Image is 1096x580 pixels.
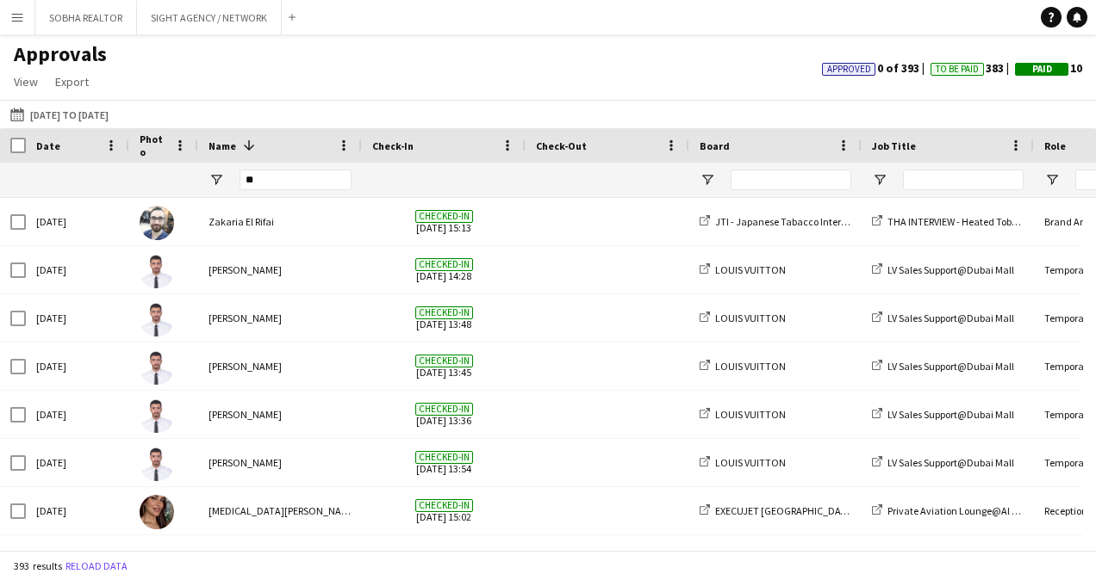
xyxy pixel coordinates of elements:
[372,198,515,245] span: [DATE] 15:13
[700,504,856,517] a: EXECUJET [GEOGRAPHIC_DATA]
[140,398,174,433] img: Youssef Attia
[731,170,851,190] input: Board Filter Input
[372,391,515,438] span: [DATE] 13:36
[198,294,362,342] div: [PERSON_NAME]
[198,198,362,245] div: Zakaria El Rifai
[415,258,473,271] span: Checked-in
[715,312,786,324] span: LOUIS VUITTON
[715,456,786,469] span: LOUIS VUITTON
[700,408,786,421] a: LOUIS VUITTON
[26,439,129,486] div: [DATE]
[887,456,1014,469] span: LV Sales Support@Dubai Mall
[140,350,174,385] img: Youssef Attia
[887,263,1014,276] span: LV Sales Support@Dubai Mall
[198,391,362,438] div: [PERSON_NAME]
[7,104,112,125] button: [DATE] to [DATE]
[872,360,1014,373] a: LV Sales Support@Dubai Mall
[137,1,282,34] button: SIGHT AGENCY / NETWORK
[715,408,786,421] span: LOUIS VUITTON
[26,198,129,245] div: [DATE]
[209,172,224,188] button: Open Filter Menu
[372,294,515,342] span: [DATE] 13:48
[887,408,1014,421] span: LV Sales Support@Dubai Mall
[872,263,1014,276] a: LV Sales Support@Dubai Mall
[372,246,515,293] span: [DATE] 14:28
[198,487,362,534] div: [MEDICAL_DATA][PERSON_NAME]
[715,263,786,276] span: LOUIS VUITTON
[209,139,236,152] span: Name
[872,456,1014,469] a: LV Sales Support@Dubai Mall
[140,206,174,240] img: Zakaria El Rifai
[1015,60,1082,76] span: 10
[715,360,786,373] span: LOUIS VUITTON
[415,306,473,319] span: Checked-in
[700,312,786,324] a: LOUIS VUITTON
[140,133,167,158] span: Photo
[26,342,129,390] div: [DATE]
[62,557,131,576] button: Reload data
[936,64,979,75] span: To Be Paid
[140,254,174,288] img: Youssef Attia
[240,170,352,190] input: Name Filter Input
[415,355,473,367] span: Checked-in
[700,263,786,276] a: LOUIS VUITTON
[14,74,38,89] span: View
[26,246,129,293] div: [DATE]
[715,215,879,228] span: JTI - Japanese Tabacco International
[140,495,174,529] img: Yasmin Mamdouh
[26,391,129,438] div: [DATE]
[931,60,1015,76] span: 383
[372,439,515,486] span: [DATE] 13:54
[372,139,414,152] span: Check-In
[1044,172,1060,188] button: Open Filter Menu
[822,60,931,76] span: 0 of 393
[415,451,473,464] span: Checked-in
[872,408,1014,421] a: LV Sales Support@Dubai Mall
[198,342,362,390] div: [PERSON_NAME]
[872,172,887,188] button: Open Filter Menu
[872,312,1014,324] a: LV Sales Support@Dubai Mall
[827,64,871,75] span: Approved
[700,139,730,152] span: Board
[415,210,473,223] span: Checked-in
[48,71,96,93] a: Export
[198,439,362,486] div: [PERSON_NAME]
[36,139,60,152] span: Date
[415,499,473,512] span: Checked-in
[140,302,174,336] img: Youssef Attia
[700,456,786,469] a: LOUIS VUITTON
[372,487,515,534] span: [DATE] 15:02
[35,1,137,34] button: SOBHA REALTOR
[55,74,89,89] span: Export
[7,71,45,93] a: View
[700,172,715,188] button: Open Filter Menu
[372,342,515,390] span: [DATE] 13:45
[903,170,1024,190] input: Job Title Filter Input
[700,215,879,228] a: JTI - Japanese Tabacco International
[198,246,362,293] div: [PERSON_NAME]
[887,312,1014,324] span: LV Sales Support@Dubai Mall
[872,139,916,152] span: Job Title
[415,403,473,416] span: Checked-in
[715,504,856,517] span: EXECUJET [GEOGRAPHIC_DATA]
[536,139,587,152] span: Check-Out
[140,447,174,481] img: Youssef Attia
[1032,64,1052,75] span: Paid
[26,294,129,342] div: [DATE]
[1044,139,1066,152] span: Role
[700,360,786,373] a: LOUIS VUITTON
[887,360,1014,373] span: LV Sales Support@Dubai Mall
[26,487,129,534] div: [DATE]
